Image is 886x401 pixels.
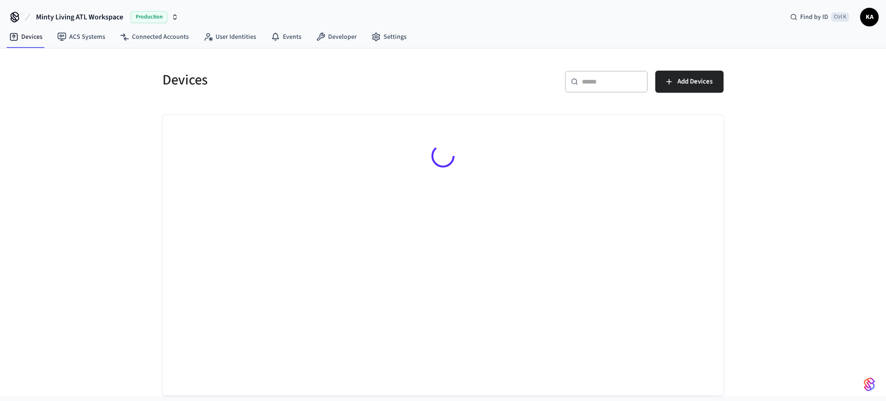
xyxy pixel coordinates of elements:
[263,29,309,45] a: Events
[364,29,414,45] a: Settings
[677,76,712,88] span: Add Devices
[831,12,849,22] span: Ctrl K
[861,9,878,25] span: KA
[2,29,50,45] a: Devices
[800,12,828,22] span: Find by ID
[196,29,263,45] a: User Identities
[162,71,437,90] h5: Devices
[864,377,875,392] img: SeamLogoGradient.69752ec5.svg
[309,29,364,45] a: Developer
[655,71,724,93] button: Add Devices
[860,8,879,26] button: KA
[113,29,196,45] a: Connected Accounts
[50,29,113,45] a: ACS Systems
[131,11,168,23] span: Production
[36,12,123,23] span: Minty Living ATL Workspace
[783,9,856,25] div: Find by IDCtrl K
